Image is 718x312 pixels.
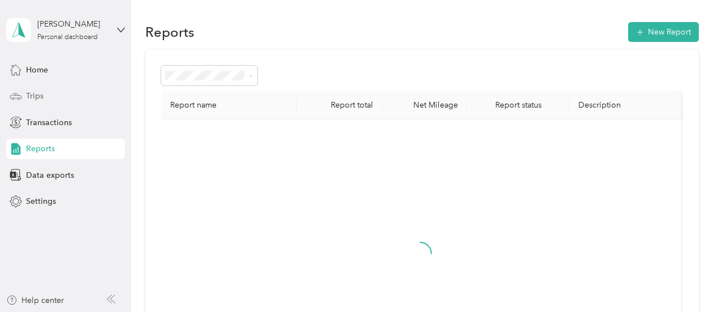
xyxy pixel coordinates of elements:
[6,294,64,306] button: Help center
[26,64,48,76] span: Home
[161,91,297,119] th: Report name
[37,18,108,30] div: [PERSON_NAME]
[569,91,683,119] th: Description
[26,90,44,102] span: Trips
[476,100,560,110] div: Report status
[297,91,382,119] th: Report total
[628,22,699,42] button: New Report
[26,169,74,181] span: Data exports
[37,34,98,41] div: Personal dashboard
[655,249,718,312] iframe: Everlance-gr Chat Button Frame
[382,91,467,119] th: Net Mileage
[26,117,72,129] span: Transactions
[26,195,56,207] span: Settings
[26,143,55,155] span: Reports
[145,26,194,38] h1: Reports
